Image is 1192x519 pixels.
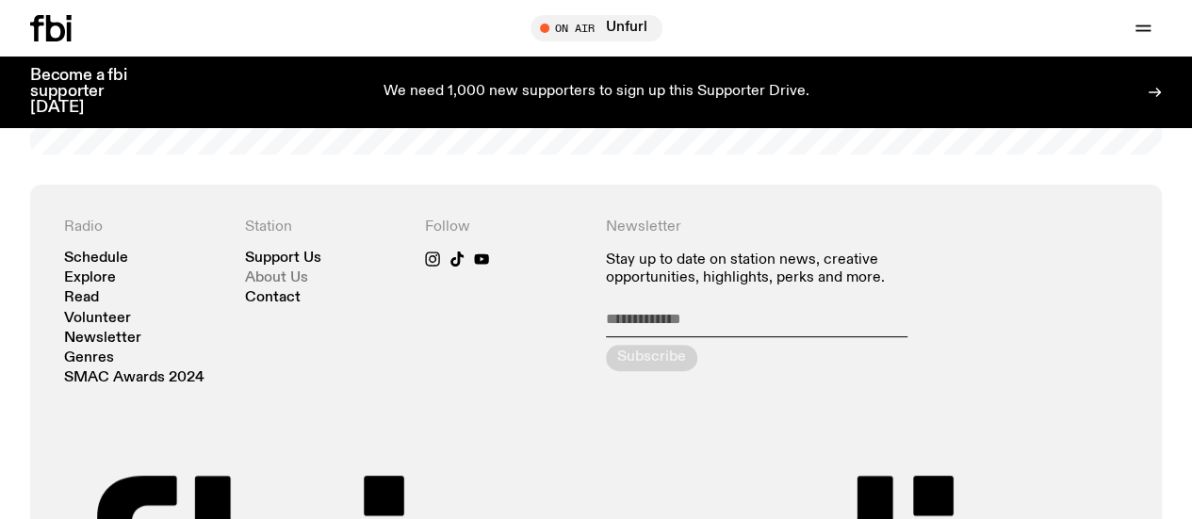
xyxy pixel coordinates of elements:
h4: Follow [425,219,587,236]
a: SMAC Awards 2024 [64,371,204,385]
h3: Become a fbi supporter [DATE] [30,68,151,116]
a: About Us [245,271,308,285]
p: We need 1,000 new supporters to sign up this Supporter Drive. [384,84,809,101]
a: Newsletter [64,332,141,346]
button: Subscribe [606,345,697,371]
p: Stay up to date on station news, creative opportunities, highlights, perks and more. [606,251,948,287]
a: Schedule [64,251,128,266]
h4: Station [245,219,407,236]
a: Genres [64,351,114,365]
a: Contact [245,291,301,305]
a: Support Us [245,251,321,266]
h4: Newsletter [606,219,948,236]
h4: Radio [64,219,226,236]
button: On AirUnfurl [531,15,662,41]
a: Read [64,291,99,305]
a: Volunteer [64,312,131,326]
a: Explore [64,271,116,285]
